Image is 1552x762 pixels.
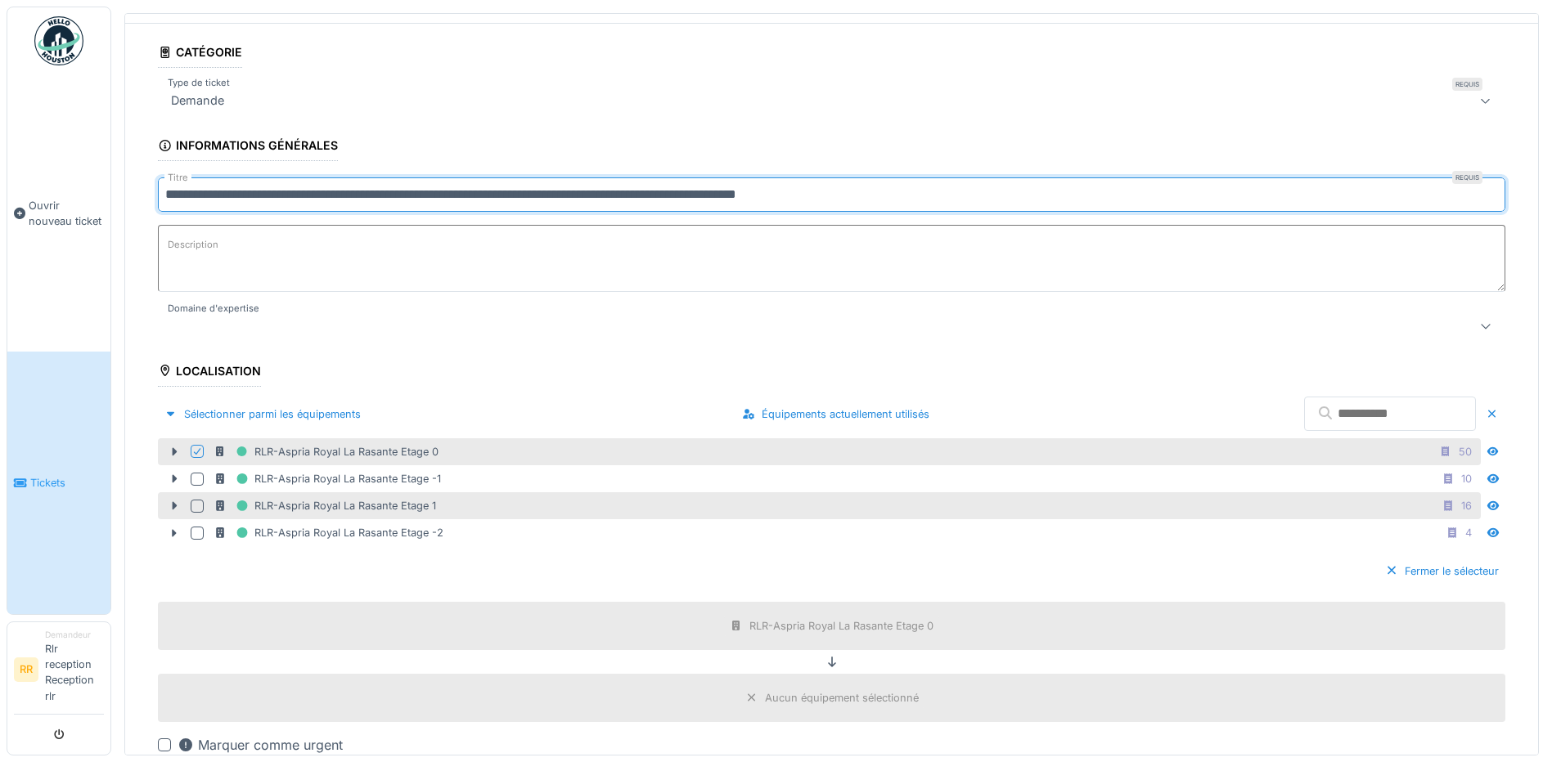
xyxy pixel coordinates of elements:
[765,690,919,706] div: Aucun équipement sélectionné
[164,91,231,110] div: Demande
[214,468,441,489] div: RLR-Aspria Royal La Rasante Etage -1
[7,352,110,613] a: Tickets
[1461,471,1472,486] div: 10
[158,133,338,161] div: Informations générales
[164,302,263,316] label: Domaine d'expertise
[1452,78,1482,91] div: Requis
[1379,560,1505,582] div: Fermer le sélecteur
[14,657,38,682] li: RR
[158,40,242,68] div: Catégorie
[749,618,933,634] div: RLR-Aspria Royal La Rasante Etage 0
[158,359,261,387] div: Localisation
[164,235,222,255] label: Description
[1452,171,1482,184] div: Requis
[214,442,439,462] div: RLR-Aspria Royal La Rasante Etage 0
[164,171,191,185] label: Titre
[158,403,367,425] div: Sélectionner parmi les équipements
[34,16,83,65] img: Badge_color-CXgf-gQk.svg
[1459,444,1472,459] div: 50
[214,522,443,543] div: RLR-Aspria Royal La Rasante Etage -2
[1461,498,1472,513] div: 16
[1465,525,1472,540] div: 4
[45,629,104,641] div: Demandeur
[214,495,436,516] div: RLR-Aspria Royal La Rasante Etage 1
[164,76,233,90] label: Type de ticket
[7,74,110,352] a: Ouvrir nouveau ticket
[45,629,104,710] li: Rlr reception Reception rlr
[29,198,104,229] span: Ouvrir nouveau ticket
[14,629,104,715] a: RR DemandeurRlr reception Reception rlr
[736,403,936,425] div: Équipements actuellement utilisés
[178,735,343,755] div: Marquer comme urgent
[30,475,104,491] span: Tickets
